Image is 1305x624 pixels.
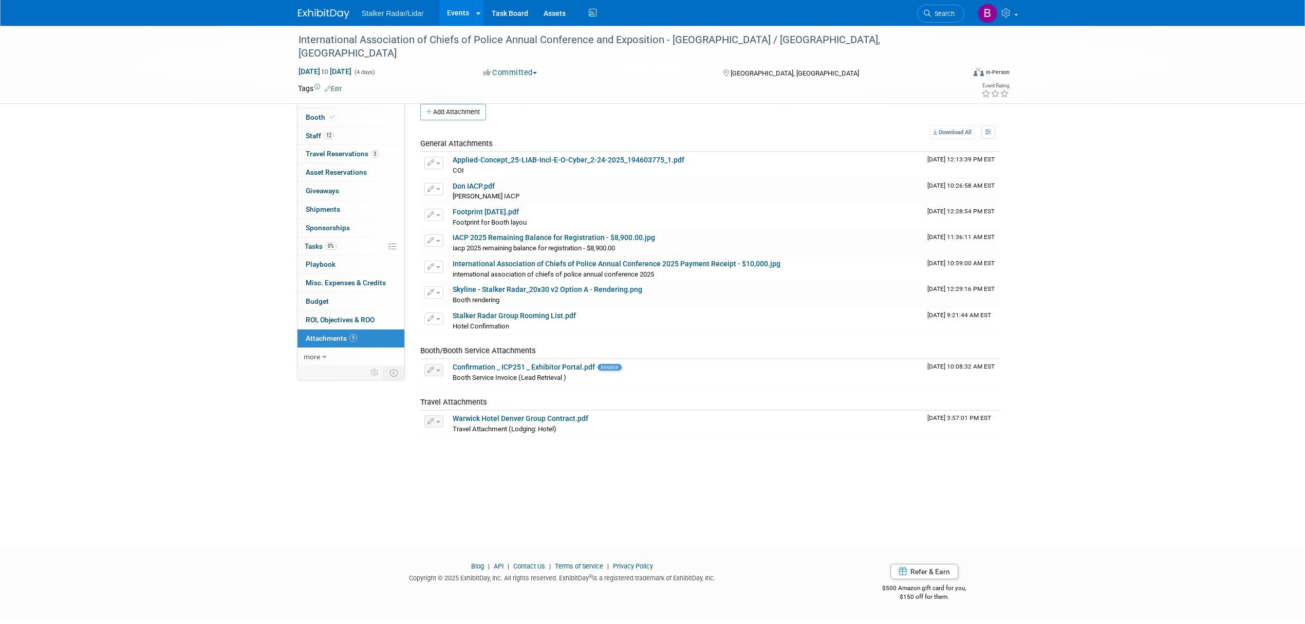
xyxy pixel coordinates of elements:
span: Search [931,10,955,17]
a: Playbook [297,255,404,273]
span: Upload Timestamp [927,182,995,189]
span: Stalker Radar/Lidar [362,9,424,17]
img: Format-Inperson.png [974,68,984,76]
a: Staff12 [297,127,404,145]
span: Budget [306,297,329,305]
span: Invoice [598,364,622,371]
span: Booth/Booth Service Attachments [420,346,536,355]
a: Privacy Policy [613,562,653,570]
span: Upload Timestamp [927,233,995,241]
td: Upload Timestamp [923,256,999,282]
td: Upload Timestamp [923,282,999,307]
span: Footprint for Booth layou [453,218,527,226]
a: Edit [325,85,342,93]
span: Staff [306,132,334,140]
button: Add Attachment [420,104,486,120]
td: Toggle Event Tabs [384,366,405,379]
span: | [605,562,611,570]
a: Warwick Hotel Denver Group Contract.pdf [453,414,588,423]
span: Upload Timestamp [927,285,995,292]
span: Shipments [306,205,340,213]
span: | [505,562,512,570]
a: Giveaways [297,182,404,200]
button: Committed [480,67,541,78]
a: Blog [471,562,484,570]
a: API [494,562,504,570]
a: Asset Reservations [297,163,404,181]
a: more [297,348,404,366]
img: ExhibitDay [298,9,349,19]
a: Stalker Radar Group Rooming List.pdf [453,311,576,320]
span: international association of chiefs of police annual conference 2025 [453,270,654,278]
span: 0% [325,242,337,250]
sup: ® [589,574,592,579]
span: General Attachments [420,139,493,148]
i: Booth reservation complete [330,114,335,120]
span: Booth Service Invoice (Lead Retrieval ) [453,374,566,381]
a: Applied-Concept_25-LIAB-Incl-E-O-Cyber_2-24-2025_194603775_1.pdf [453,156,684,164]
span: Upload Timestamp [927,414,991,421]
span: Booth rendering [453,296,499,304]
td: Upload Timestamp [923,359,999,385]
div: $150 off for them. [842,593,1008,601]
a: IACP 2025 Remaining Balance for Registration - $8,900.00.jpg [453,233,655,242]
span: iacp 2025 remaining balance for registration - $8,900.00 [453,244,615,252]
span: 3 [371,150,379,158]
div: Copyright © 2025 ExhibitDay, Inc. All rights reserved. ExhibitDay is a registered trademark of Ex... [298,571,826,583]
td: Upload Timestamp [923,178,999,204]
a: Skyline - Stalker Radar_20x30 v2 Option A - Rendering.png [453,285,642,293]
a: Tasks0% [297,237,404,255]
span: Upload Timestamp [927,208,995,215]
td: Upload Timestamp [923,411,999,436]
span: Sponsorships [306,224,350,232]
span: Booth [306,113,337,121]
a: Download All [930,125,975,139]
td: Upload Timestamp [923,230,999,255]
a: Misc. Expenses & Credits [297,274,404,292]
span: | [547,562,553,570]
span: 12 [324,132,334,139]
a: Refer & Earn [890,564,958,579]
div: In-Person [985,68,1010,76]
td: Personalize Event Tab Strip [366,366,384,379]
a: Confirmation _ ICP251 _ Exhibitor Portal.pdf [453,363,595,371]
span: Travel Attachment (Lodging: Hotel) [453,425,556,433]
span: Hotel Confirmation [453,322,509,330]
span: Upload Timestamp [927,156,995,163]
span: Misc. Expenses & Credits [306,279,386,287]
a: Search [917,5,964,23]
span: Travel Attachments [420,397,487,407]
a: Don IACP.pdf [453,182,495,190]
span: to [320,67,330,76]
span: Attachments [306,334,357,342]
td: Upload Timestamp [923,204,999,230]
span: | [486,562,492,570]
span: Upload Timestamp [927,260,995,267]
a: Attachments9 [297,329,404,347]
span: more [304,353,320,361]
a: Footprint [DATE].pdf [453,208,519,216]
div: Event Rating [981,83,1009,88]
span: [DATE] [DATE] [298,67,352,76]
a: Travel Reservations3 [297,145,404,163]
a: Shipments [297,200,404,218]
span: ROI, Objectives & ROO [306,316,375,324]
span: COI [453,167,464,174]
a: ROI, Objectives & ROO [297,311,404,329]
span: [GEOGRAPHIC_DATA], [GEOGRAPHIC_DATA] [731,69,859,77]
div: International Association of Chiefs of Police Annual Conference and Exposition - [GEOGRAPHIC_DATA... [295,31,949,62]
a: Contact Us [513,562,545,570]
div: Event Format [904,66,1010,82]
span: Upload Timestamp [927,363,995,370]
a: Booth [297,108,404,126]
td: Tags [298,83,342,94]
img: Brooke Journet [978,4,997,23]
span: Tasks [305,242,337,250]
span: Playbook [306,260,335,268]
a: Budget [297,292,404,310]
td: Upload Timestamp [923,152,999,178]
span: Travel Reservations [306,150,379,158]
td: Upload Timestamp [923,308,999,334]
a: Sponsorships [297,219,404,237]
span: Giveaways [306,187,339,195]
